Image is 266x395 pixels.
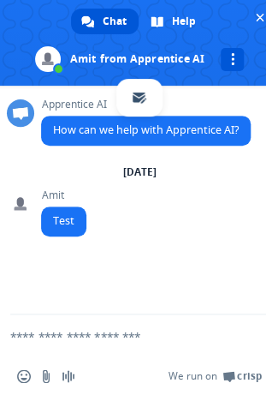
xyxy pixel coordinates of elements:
span: We run on [168,369,217,383]
span: Amit [41,189,86,201]
textarea: Compose your message... [10,314,228,357]
span: Send a file [39,369,53,383]
a: Chat [71,9,139,34]
span: How can we help with Apprentice AI? [53,123,239,137]
span: Help [172,9,196,34]
span: Apprentice AI [41,99,251,111]
span: Chat [103,9,127,34]
div: [DATE] [123,167,157,177]
a: email [124,82,155,113]
span: Insert an emoji [17,369,31,383]
span: Audio message [62,369,75,383]
span: Crisp [237,369,262,383]
a: We run onCrisp [168,369,262,383]
a: Help [140,9,208,34]
span: Test [53,213,74,228]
